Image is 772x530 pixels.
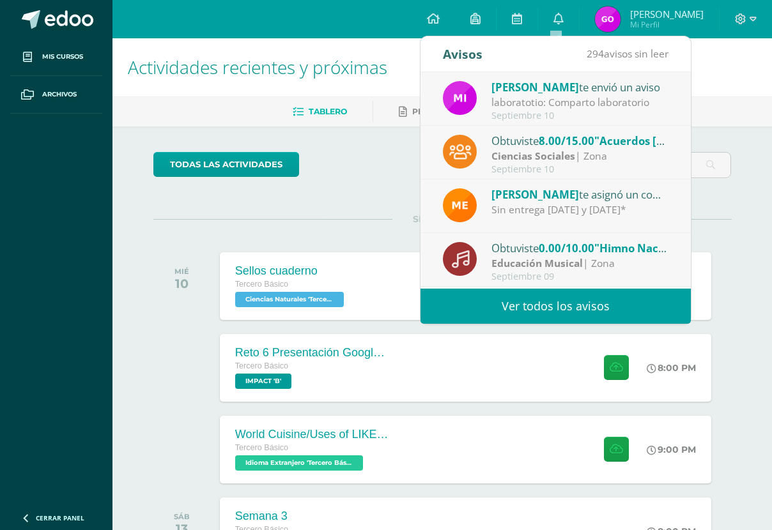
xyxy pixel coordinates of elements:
[421,289,691,324] a: Ver todos los avisos
[235,443,288,452] span: Tercero Básico
[491,239,669,256] div: Obtuviste en
[491,271,669,282] div: Septiembre 09
[309,107,347,116] span: Tablero
[491,132,669,149] div: Obtuviste en
[392,213,493,225] span: SEPTIEMBRE
[491,95,669,110] div: laboratotio: Comparto laboratorio
[42,89,77,100] span: Archivos
[539,241,594,255] span: 0.00/10.00
[235,264,347,278] div: Sellos cuaderno
[36,513,84,522] span: Cerrar panel
[412,107,521,116] span: Pendientes de entrega
[630,8,704,20] span: [PERSON_NAME]
[491,202,669,217] div: Sin entrega [DATE] y [DATE]*
[10,76,102,114] a: Archivos
[491,187,579,202] span: [PERSON_NAME]
[491,149,575,163] strong: Ciencias Sociales
[293,102,347,122] a: Tablero
[174,276,189,291] div: 10
[539,133,594,148] span: 8.00/15.00
[491,149,669,163] div: | Zona
[491,79,669,95] div: te envió un aviso
[235,292,344,307] span: Ciencias Naturales 'Tercero Básico B'
[128,55,387,79] span: Actividades recientes y próximas
[399,102,521,122] a: Pendientes de entrega
[647,362,696,374] div: 8:00 PM
[153,152,299,177] a: todas las Actividades
[594,241,718,255] span: "Himno Nacional V7y8"
[443,188,477,222] img: bd5c7d90de01a998aac2bc4ae78bdcd9.png
[10,38,102,76] a: Mis cursos
[491,186,669,202] div: te asignó un comentario en 'Himno Nacional V7y8' para 'Educación Musical'
[42,52,83,62] span: Mis cursos
[647,444,696,455] div: 9:00 PM
[235,346,389,360] div: Reto 6 Presentación Google Slides Clase 3 y 4
[491,80,579,95] span: [PERSON_NAME]
[443,81,477,115] img: e71b507b6b1ebf6fbe7886fc31de659d.png
[174,267,189,276] div: MIÉ
[595,6,621,32] img: 4c3451d097b091b1f126b8da49810956.png
[491,164,669,175] div: Septiembre 10
[630,19,704,30] span: Mi Perfil
[443,36,483,72] div: Avisos
[235,428,389,441] div: World Cuisine/Uses of LIKE week 5
[235,374,291,389] span: IMPACT 'B'
[491,256,669,271] div: | Zona
[174,512,190,521] div: SÁB
[491,256,583,270] strong: Educación Musical
[235,361,288,370] span: Tercero Básico
[235,280,288,289] span: Tercero Básico
[587,47,604,61] span: 294
[235,455,363,471] span: Idioma Extranjero 'Tercero Básico B'
[491,110,669,121] div: Septiembre 10
[587,47,668,61] span: avisos sin leer
[235,510,366,523] div: Semana 3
